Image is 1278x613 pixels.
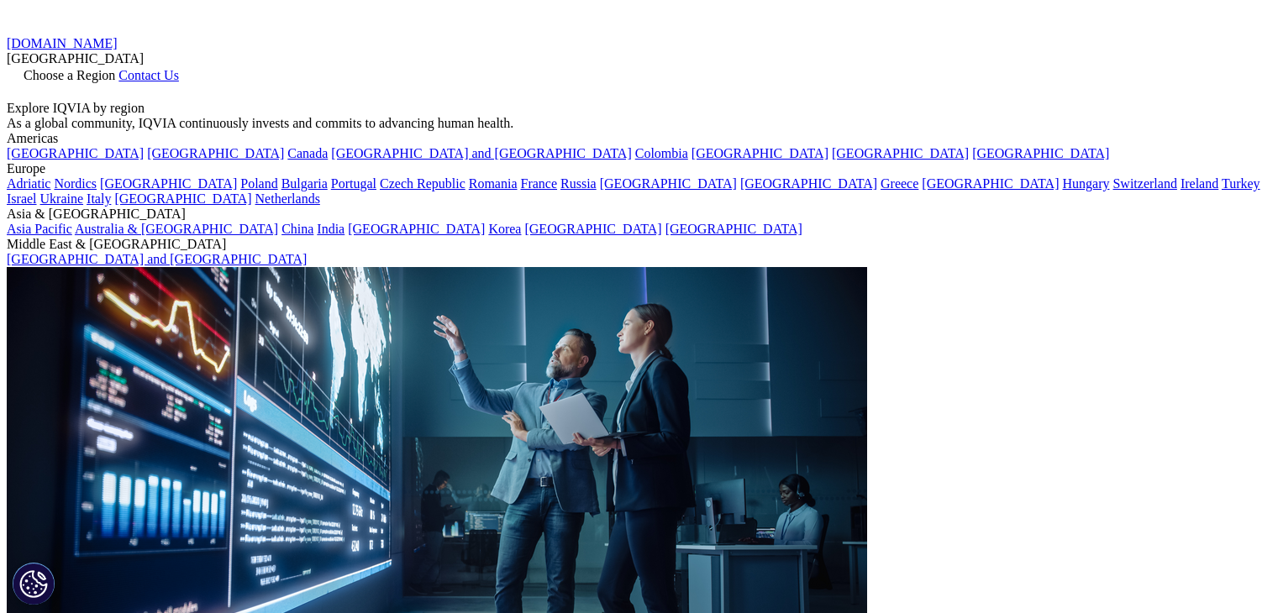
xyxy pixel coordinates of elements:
a: France [521,176,558,191]
a: Turkey [1222,176,1260,191]
a: Nordics [54,176,97,191]
a: [GEOGRAPHIC_DATA] [972,146,1109,160]
a: Ukraine [40,191,84,206]
a: Italy [87,191,111,206]
a: Romania [469,176,518,191]
a: Switzerland [1112,176,1176,191]
div: [GEOGRAPHIC_DATA] [7,51,1271,66]
a: [DOMAIN_NAME] [7,36,118,50]
a: Canada [287,146,328,160]
a: Adriatic [7,176,50,191]
a: Bulgaria [281,176,328,191]
div: Europe [7,161,1271,176]
a: Poland [240,176,277,191]
div: Explore IQVIA by region [7,101,1271,116]
span: Choose a Region [24,68,115,82]
a: [GEOGRAPHIC_DATA] [524,222,661,236]
a: Hungary [1062,176,1109,191]
a: [GEOGRAPHIC_DATA] and [GEOGRAPHIC_DATA] [331,146,631,160]
a: [GEOGRAPHIC_DATA] [665,222,802,236]
a: Israel [7,191,37,206]
div: Asia & [GEOGRAPHIC_DATA] [7,207,1271,222]
a: [GEOGRAPHIC_DATA] [692,146,828,160]
a: [GEOGRAPHIC_DATA] [147,146,284,160]
a: Netherlands [255,191,320,206]
a: Czech Republic [380,176,465,191]
a: [GEOGRAPHIC_DATA] and [GEOGRAPHIC_DATA] [7,252,307,266]
a: Ireland [1181,176,1218,191]
div: Americas [7,131,1271,146]
a: Korea [488,222,521,236]
a: [GEOGRAPHIC_DATA] [7,146,144,160]
a: Australia & [GEOGRAPHIC_DATA] [75,222,278,236]
a: Contact Us [118,68,179,82]
div: Middle East & [GEOGRAPHIC_DATA] [7,237,1271,252]
button: Cookie 設定 [13,563,55,605]
a: [GEOGRAPHIC_DATA] [114,191,251,206]
a: China [281,222,313,236]
div: As a global community, IQVIA continuously invests and commits to advancing human health. [7,116,1271,131]
a: Portugal [331,176,376,191]
a: [GEOGRAPHIC_DATA] [740,176,877,191]
a: [GEOGRAPHIC_DATA] [922,176,1059,191]
a: Greece [881,176,918,191]
a: [GEOGRAPHIC_DATA] [600,176,737,191]
a: [GEOGRAPHIC_DATA] [100,176,237,191]
a: Colombia [635,146,688,160]
a: [GEOGRAPHIC_DATA] [832,146,969,160]
a: [GEOGRAPHIC_DATA] [348,222,485,236]
a: India [317,222,344,236]
a: Russia [560,176,597,191]
a: Asia Pacific [7,222,72,236]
